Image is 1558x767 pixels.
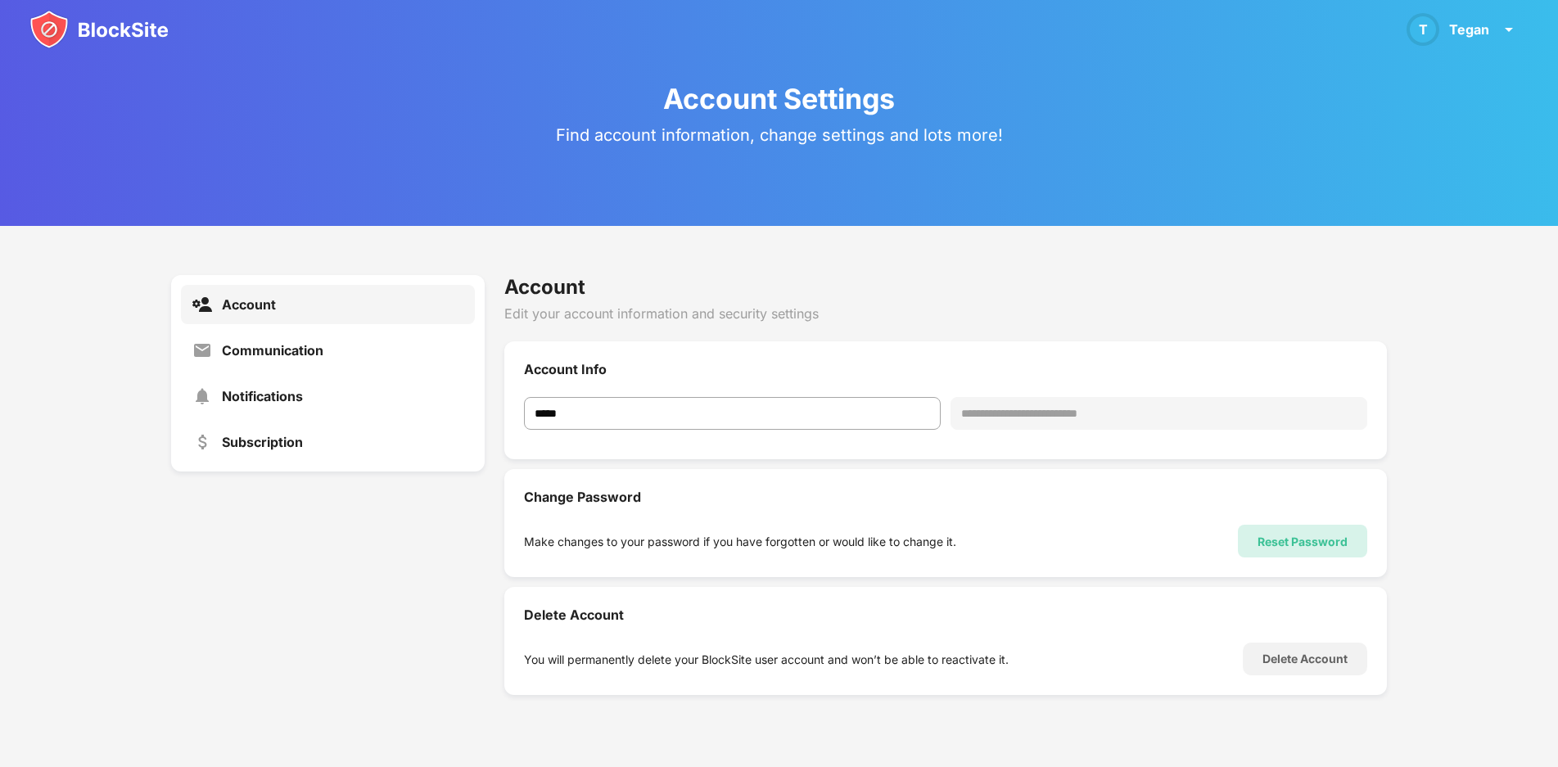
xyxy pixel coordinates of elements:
[181,377,475,416] a: Notifications
[192,295,212,314] img: settings-account-active.svg
[524,607,1366,623] div: Delete Account
[181,331,475,370] a: Communication
[181,285,475,324] a: Account
[181,422,475,462] a: Subscription
[222,434,303,450] div: Subscription
[504,275,1386,299] div: Account
[524,652,1009,666] div: You will permanently delete your BlockSite user account and won’t be able to reactivate it.
[1449,21,1489,38] div: Tegan
[222,296,276,313] div: Account
[192,432,212,452] img: settings-subscription.svg
[192,341,212,360] img: settings-communication.svg
[524,489,1366,505] div: Change Password
[192,386,212,406] img: settings-notifications.svg
[524,535,956,548] div: Make changes to your password if you have forgotten or would like to change it.
[222,388,303,404] div: Notifications
[222,342,323,359] div: Communication
[556,125,1003,145] div: Find account information, change settings and lots more!
[524,361,1366,377] div: Account Info
[663,82,895,115] div: Account Settings
[1262,652,1348,665] div: Delete Account
[1258,535,1348,548] div: Reset Password
[1407,13,1439,46] div: T
[29,10,169,49] img: blocksite-icon.svg
[504,305,1386,322] div: Edit your account information and security settings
